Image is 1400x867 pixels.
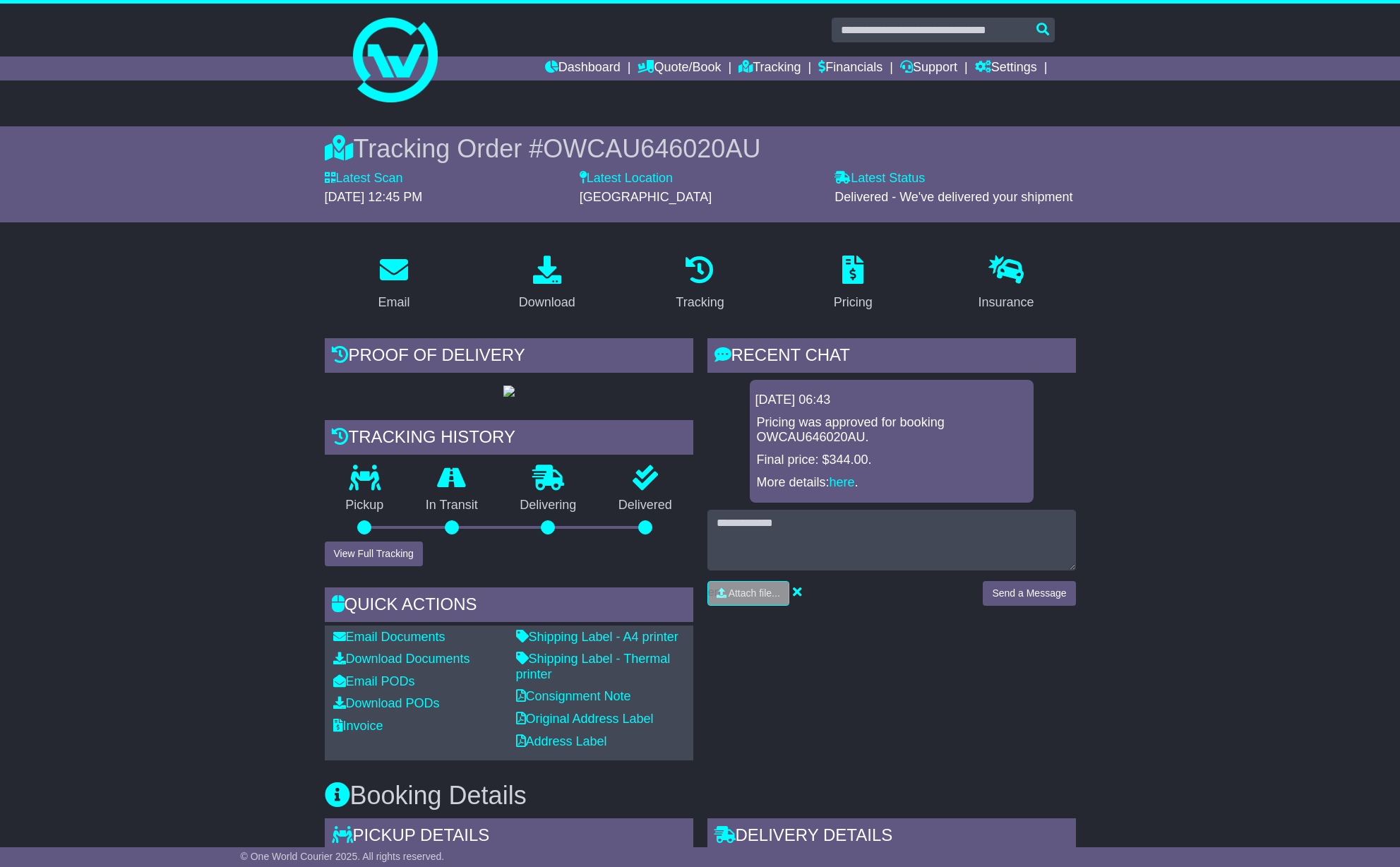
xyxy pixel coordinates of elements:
div: Insurance [979,293,1034,312]
a: Tracking [738,56,801,80]
p: Final price: $344.00. [757,453,1027,468]
span: Delivered - We've delivered your shipment [834,190,1072,204]
div: RECENT CHAT [707,338,1076,376]
a: Quote/Book [638,56,721,80]
button: View Full Tracking [325,542,423,566]
div: Pickup Details [325,818,693,856]
div: Tracking Order # [325,133,1076,164]
div: Download [519,293,575,312]
label: Latest Location [580,171,673,186]
p: Pricing was approved for booking OWCAU646020AU. [757,415,1027,446]
p: Delivering [499,498,598,513]
div: Email [378,293,409,312]
a: Download Documents [333,652,470,666]
a: Email Documents [333,630,445,644]
a: Email [369,251,419,317]
a: Consignment Note [516,689,631,703]
p: Pickup [325,498,405,513]
span: © One World Courier 2025. All rights reserved. [241,851,445,862]
span: [DATE] 12:45 PM [325,190,423,204]
a: Original Address Label [516,712,654,726]
div: Proof of Delivery [325,338,693,376]
div: Tracking history [325,420,693,458]
p: In Transit [405,498,499,513]
div: Pricing [834,293,873,312]
a: Tracking [666,251,733,317]
a: Invoice [333,719,383,733]
a: Financials [818,56,883,80]
img: GetPodImage [503,385,515,397]
div: [DATE] 06:43 [755,393,1028,408]
a: Email PODs [333,674,415,688]
p: Delivered [597,498,693,513]
div: Quick Actions [325,587,693,626]
span: OWCAU646020AU [543,134,760,163]
label: Latest Status [834,171,925,186]
span: [GEOGRAPHIC_DATA] [580,190,712,204]
div: Delivery Details [707,818,1076,856]
a: Insurance [969,251,1043,317]
a: Shipping Label - Thermal printer [516,652,671,681]
button: Send a Message [983,581,1075,606]
div: Tracking [676,293,724,312]
a: Pricing [825,251,882,317]
label: Latest Scan [325,171,403,186]
a: Shipping Label - A4 printer [516,630,678,644]
a: Address Label [516,734,607,748]
p: More details: . [757,475,1027,491]
a: Settings [975,56,1037,80]
a: Dashboard [545,56,621,80]
a: here [830,475,855,489]
a: Download [510,251,585,317]
a: Download PODs [333,696,440,710]
a: Support [900,56,957,80]
h3: Booking Details [325,782,1076,810]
